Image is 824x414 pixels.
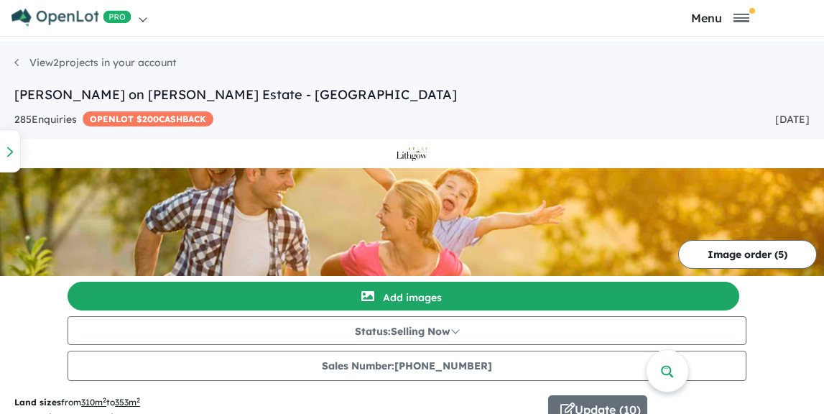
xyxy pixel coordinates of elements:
[6,145,818,162] img: Kelly on Lithgow Estate - Beveridge Logo
[106,397,140,408] span: to
[103,396,106,404] sup: 2
[14,55,810,85] nav: breadcrumb
[14,395,537,410] p: from
[68,351,746,381] button: Sales Number:[PHONE_NUMBER]
[68,316,746,345] button: Status:Selling Now
[83,111,213,126] span: OPENLOT $ 200 CASHBACK
[11,9,131,27] img: Openlot PRO Logo White
[115,397,140,408] u: 353 m
[620,11,820,24] button: Toggle navigation
[81,397,106,408] u: 310 m
[775,111,810,129] div: [DATE]
[14,56,176,69] a: View2projects in your account
[136,396,140,404] sup: 2
[14,111,213,129] div: 285 Enquir ies
[678,240,817,269] button: Image order (5)
[14,397,61,408] b: Land sizes
[14,86,457,103] a: [PERSON_NAME] on [PERSON_NAME] Estate - [GEOGRAPHIC_DATA]
[68,282,739,310] button: Add images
